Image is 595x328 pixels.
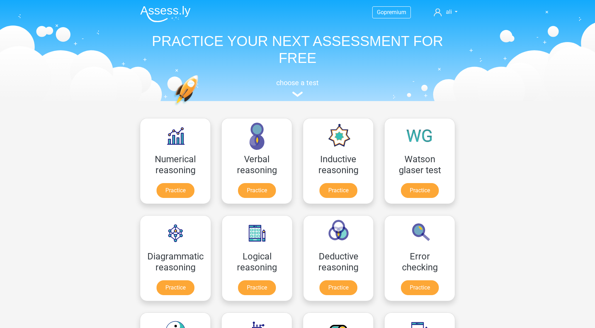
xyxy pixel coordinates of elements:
[157,280,194,295] a: Practice
[319,280,357,295] a: Practice
[238,280,276,295] a: Practice
[431,8,460,16] a: ali
[373,7,410,17] a: Gopremium
[174,75,226,139] img: practice
[135,33,460,66] h1: PRACTICE YOUR NEXT ASSESSMENT FOR FREE
[135,78,460,97] a: choose a test
[446,8,452,15] span: ali
[319,183,357,198] a: Practice
[140,6,191,22] img: Assessly
[135,78,460,87] h5: choose a test
[384,9,406,16] span: premium
[377,9,384,16] span: Go
[401,280,439,295] a: Practice
[238,183,276,198] a: Practice
[401,183,439,198] a: Practice
[157,183,194,198] a: Practice
[292,92,303,97] img: assessment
